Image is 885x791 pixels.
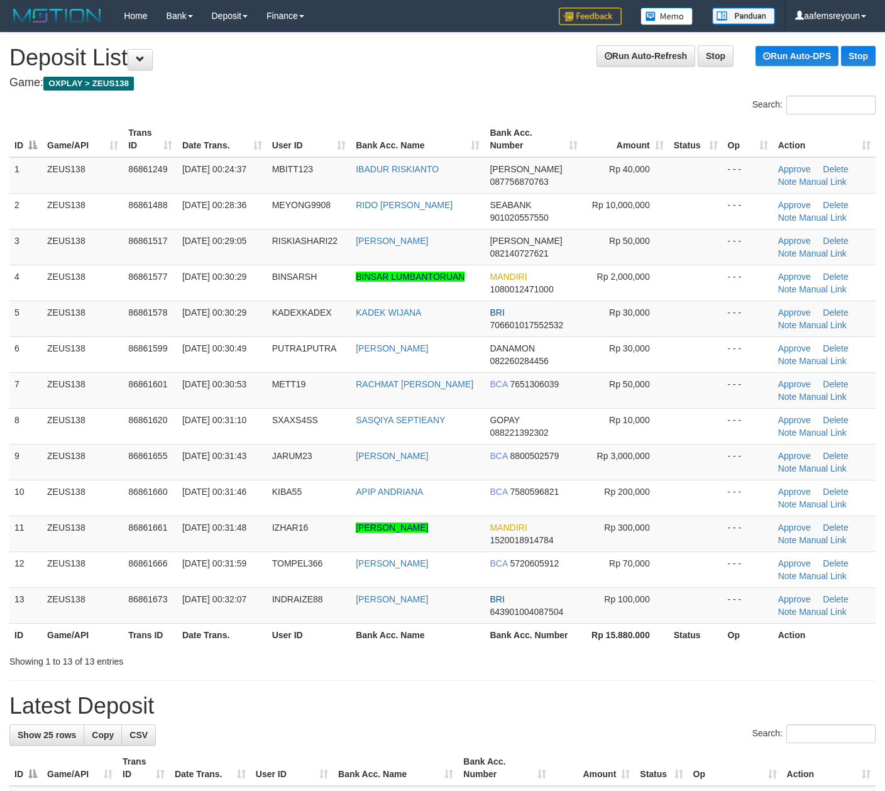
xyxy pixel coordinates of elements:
[510,558,559,568] span: Copy 5720605912 to clipboard
[9,6,105,25] img: MOTION_logo.png
[752,724,876,743] label: Search:
[182,272,246,282] span: [DATE] 00:30:29
[490,272,527,282] span: MANDIRI
[118,750,170,786] th: Trans ID: activate to sort column ascending
[490,284,553,294] span: Copy 1080012471000 to clipboard
[723,157,773,194] td: - - -
[182,558,246,568] span: [DATE] 00:31:59
[609,558,650,568] span: Rp 70,000
[778,213,797,223] a: Note
[723,408,773,444] td: - - -
[723,480,773,516] td: - - -
[786,96,876,114] input: Search:
[182,307,246,318] span: [DATE] 00:30:29
[128,343,167,353] span: 86861599
[723,265,773,301] td: - - -
[177,121,267,157] th: Date Trans.: activate to sort column ascending
[42,265,123,301] td: ZEUS138
[42,750,118,786] th: Game/API: activate to sort column ascending
[592,200,650,210] span: Rp 10,000,000
[42,408,123,444] td: ZEUS138
[778,320,797,330] a: Note
[128,594,167,604] span: 86861673
[609,307,650,318] span: Rp 30,000
[272,451,312,461] span: JARUM23
[9,750,42,786] th: ID: activate to sort column descending
[609,164,650,174] span: Rp 40,000
[752,96,876,114] label: Search:
[609,236,650,246] span: Rp 50,000
[799,213,847,223] a: Manual Link
[640,8,693,25] img: Button%20Memo.svg
[823,594,848,604] a: Delete
[128,307,167,318] span: 86861578
[723,587,773,623] td: - - -
[272,272,317,282] span: BINSARSH
[490,607,563,617] span: Copy 643901004087504 to clipboard
[786,724,876,743] input: Search:
[778,356,797,366] a: Note
[9,193,42,229] td: 2
[778,571,797,581] a: Note
[756,46,838,66] a: Run Auto-DPS
[42,372,123,408] td: ZEUS138
[510,379,559,389] span: Copy 7651306039 to clipboard
[9,336,42,372] td: 6
[272,164,313,174] span: MBITT123
[490,415,519,425] span: GOPAY
[778,558,811,568] a: Approve
[490,307,504,318] span: BRI
[272,594,323,604] span: INDRAIZE88
[170,750,251,786] th: Date Trans.: activate to sort column ascending
[490,379,507,389] span: BCA
[778,523,811,533] a: Approve
[773,623,876,646] th: Action
[458,750,551,786] th: Bank Acc. Number: activate to sort column ascending
[272,487,302,497] span: KIBA55
[823,272,848,282] a: Delete
[182,594,246,604] span: [DATE] 00:32:07
[723,372,773,408] td: - - -
[799,428,847,438] a: Manual Link
[823,343,848,353] a: Delete
[128,200,167,210] span: 86861488
[9,551,42,587] td: 12
[604,594,649,604] span: Rp 100,000
[799,248,847,258] a: Manual Link
[42,623,123,646] th: Game/API
[778,392,797,402] a: Note
[723,551,773,587] td: - - -
[121,724,156,746] a: CSV
[182,236,246,246] span: [DATE] 00:29:05
[356,415,445,425] a: SASQIYA SEPTIEANY
[723,193,773,229] td: - - -
[182,415,246,425] span: [DATE] 00:31:10
[42,229,123,265] td: ZEUS138
[490,428,548,438] span: Copy 088221392302 to clipboard
[597,451,650,461] span: Rp 3,000,000
[559,8,622,25] img: Feedback.jpg
[356,272,464,282] a: BINSAR LUMBANTORUAN
[723,229,773,265] td: - - -
[778,379,811,389] a: Approve
[773,121,876,157] th: Action: activate to sort column ascending
[9,724,84,746] a: Show 25 rows
[778,236,811,246] a: Approve
[609,343,650,353] span: Rp 30,000
[272,523,309,533] span: IZHAR16
[356,379,473,389] a: RACHMAT [PERSON_NAME]
[9,265,42,301] td: 4
[356,200,453,210] a: RIDO [PERSON_NAME]
[723,301,773,336] td: - - -
[490,451,507,461] span: BCA
[356,523,428,533] a: [PERSON_NAME]
[490,236,562,246] span: [PERSON_NAME]
[356,343,428,353] a: [PERSON_NAME]
[128,272,167,282] span: 86861577
[799,499,847,509] a: Manual Link
[490,356,548,366] span: Copy 082260284456 to clipboard
[42,336,123,372] td: ZEUS138
[9,301,42,336] td: 5
[128,523,167,533] span: 86861661
[799,320,847,330] a: Manual Link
